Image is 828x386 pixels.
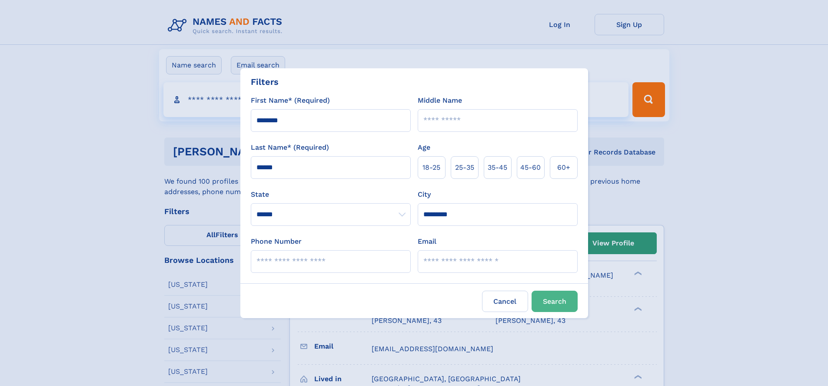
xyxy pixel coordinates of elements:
[418,95,462,106] label: Middle Name
[455,162,474,173] span: 25‑35
[251,142,329,153] label: Last Name* (Required)
[520,162,541,173] span: 45‑60
[532,291,578,312] button: Search
[418,189,431,200] label: City
[251,75,279,88] div: Filters
[418,142,430,153] label: Age
[488,162,507,173] span: 35‑45
[418,236,436,247] label: Email
[557,162,570,173] span: 60+
[251,189,411,200] label: State
[251,236,302,247] label: Phone Number
[251,95,330,106] label: First Name* (Required)
[422,162,440,173] span: 18‑25
[482,291,528,312] label: Cancel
